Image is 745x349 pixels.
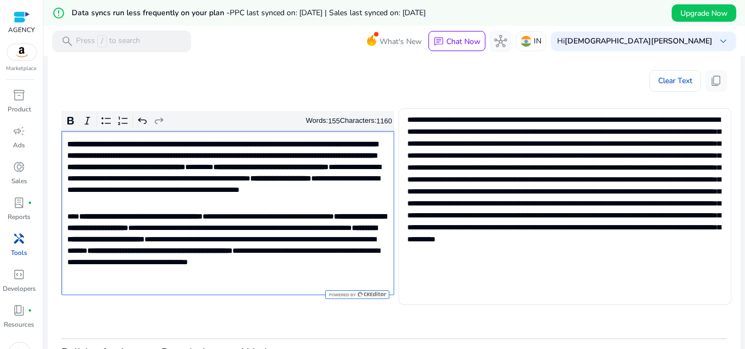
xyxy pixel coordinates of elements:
button: hub [490,30,512,52]
p: Chat Now [446,36,481,47]
p: Hi [557,38,712,45]
p: AGENCY [8,25,35,35]
div: Rich Text Editor. Editing area: main. Press Alt+0 for help. [61,131,394,295]
b: [DEMOGRAPHIC_DATA][PERSON_NAME] [565,36,712,46]
p: Sales [11,176,27,186]
span: fiber_manual_record [28,201,33,205]
h5: Data syncs run less frequently on your plan - [72,9,426,18]
span: book_4 [13,304,26,317]
img: amazon.svg [7,44,36,60]
img: in.svg [521,36,532,47]
span: campaign [13,124,26,138]
span: donut_small [13,160,26,173]
span: Upgrade Now [680,8,728,19]
p: Ads [14,140,26,150]
div: Editor toolbar [61,111,394,132]
span: chat [433,36,444,47]
button: content_copy [705,70,727,92]
span: content_copy [710,74,723,88]
div: Words: Characters: [306,114,392,128]
span: code_blocks [13,268,26,281]
p: Product [8,104,31,114]
span: hub [494,35,507,48]
span: handyman [13,232,26,245]
p: Reports [8,212,31,222]
button: Upgrade Now [672,4,736,22]
span: PPC last synced on: [DATE] | Sales last synced on: [DATE] [230,8,426,18]
p: Marketplace [7,65,37,73]
p: Tools [11,248,28,258]
span: search [61,35,74,48]
label: 1160 [376,117,392,125]
span: fiber_manual_record [28,308,33,313]
label: 155 [328,117,340,125]
span: lab_profile [13,196,26,209]
p: Resources [4,320,35,329]
button: Clear Text [649,70,701,92]
mat-icon: error_outline [52,7,65,20]
span: Clear Text [658,70,692,92]
span: What's New [380,32,422,51]
p: Developers [3,284,36,294]
span: keyboard_arrow_down [717,35,730,48]
span: inventory_2 [13,89,26,102]
button: chatChat Now [428,31,485,52]
p: Press to search [76,35,140,47]
span: Powered by [328,292,356,297]
p: IN [534,32,541,51]
span: / [97,35,107,47]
